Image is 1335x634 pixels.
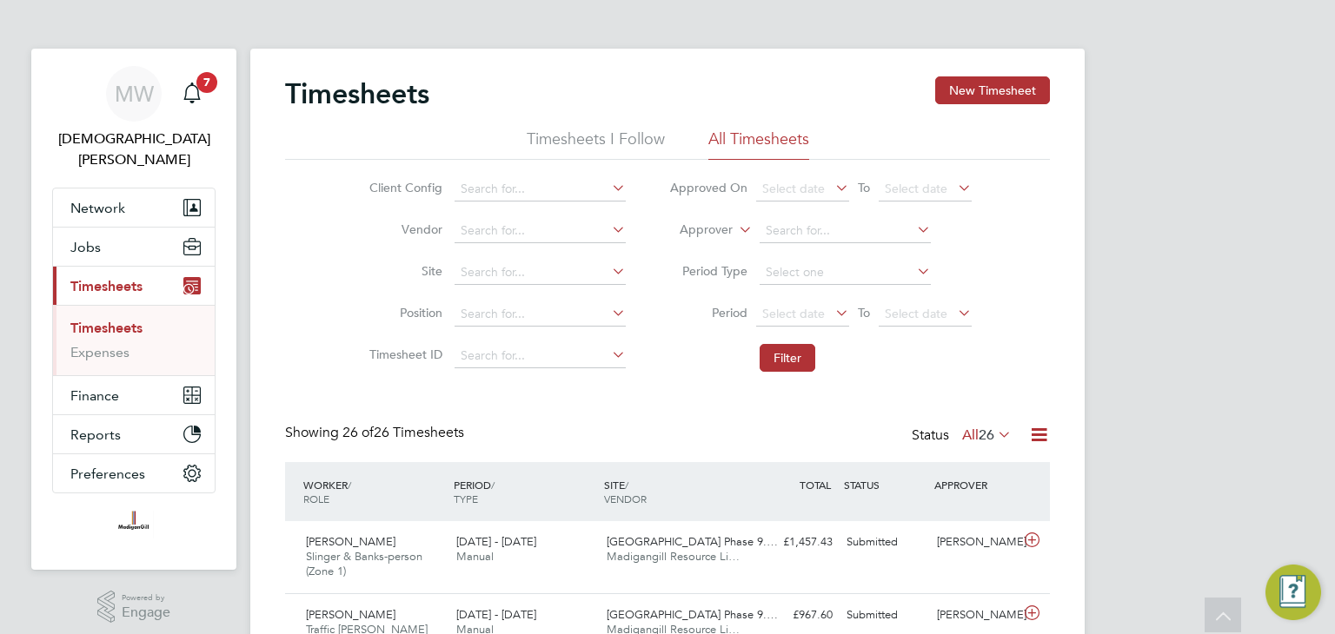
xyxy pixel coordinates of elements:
label: Timesheet ID [364,347,442,362]
a: Go to home page [52,511,216,538]
span: / [625,478,628,492]
button: New Timesheet [935,76,1050,104]
span: [GEOGRAPHIC_DATA] Phase 9.… [607,607,778,622]
span: Network [70,200,125,216]
button: Reports [53,415,215,453]
span: Select date [885,306,947,321]
input: Search for... [760,219,931,243]
input: Select one [760,261,931,285]
span: [PERSON_NAME] [306,607,395,622]
span: 26 [979,426,994,444]
label: Approver [654,221,733,239]
input: Search for... [455,219,626,243]
span: [DATE] - [DATE] [456,534,536,549]
span: ROLE [303,492,329,505]
a: Expenses [70,344,130,360]
img: madigangill-logo-retina.png [114,511,153,538]
span: Powered by [122,591,170,605]
span: MW [115,83,154,105]
span: Select date [762,306,825,321]
input: Search for... [455,177,626,201]
a: Powered byEngage [97,591,171,624]
a: MW[DEMOGRAPHIC_DATA][PERSON_NAME] [52,66,216,170]
div: [PERSON_NAME] [930,528,1020,557]
button: Network [53,188,215,227]
div: [PERSON_NAME] [930,601,1020,630]
button: Timesheets [53,267,215,305]
label: Site [364,263,442,279]
button: Finance [53,376,215,414]
li: Timesheets I Follow [527,129,665,160]
span: / [348,478,351,492]
span: To [853,301,875,324]
span: Finance [70,387,119,404]
div: £1,457.43 [749,528,840,557]
label: Position [364,305,442,320]
input: Search for... [455,261,626,285]
span: TYPE [454,492,478,505]
label: Client Config [364,180,442,195]
span: Select date [885,181,947,196]
div: WORKER [299,469,449,514]
label: All [962,426,1012,444]
div: Submitted [840,601,930,630]
div: STATUS [840,469,930,500]
span: Reports [70,426,121,443]
span: Madigangill Resource Li… [607,549,740,564]
label: Period [669,305,747,320]
span: Jobs [70,239,101,255]
button: Engage Resource Center [1265,565,1321,620]
span: 26 Timesheets [342,424,464,441]
button: Filter [760,344,815,372]
div: APPROVER [930,469,1020,500]
span: VENDOR [604,492,647,505]
span: TOTAL [800,478,831,492]
div: Timesheets [53,305,215,375]
span: 7 [196,72,217,93]
label: Approved On [669,180,747,195]
input: Search for... [455,302,626,327]
span: Timesheets [70,278,143,294]
span: To [853,176,875,199]
a: Timesheets [70,320,143,336]
span: 26 of [342,424,374,441]
div: £967.60 [749,601,840,630]
span: Manual [456,549,494,564]
a: 7 [175,66,209,122]
span: [GEOGRAPHIC_DATA] Phase 9.… [607,534,778,549]
span: / [491,478,495,492]
span: [PERSON_NAME] [306,534,395,549]
div: Status [912,424,1015,448]
span: Engage [122,605,170,620]
div: Submitted [840,528,930,557]
button: Jobs [53,228,215,266]
h2: Timesheets [285,76,429,111]
input: Search for... [455,344,626,368]
span: Slinger & Banks-person (Zone 1) [306,549,422,578]
span: [DATE] - [DATE] [456,607,536,622]
label: Period Type [669,263,747,279]
nav: Main navigation [31,49,236,570]
button: Preferences [53,454,215,492]
span: Matthew Wise [52,129,216,170]
div: SITE [600,469,750,514]
span: Select date [762,181,825,196]
span: Preferences [70,466,145,482]
label: Vendor [364,221,442,237]
div: PERIOD [449,469,600,514]
li: All Timesheets [708,129,809,160]
div: Showing [285,424,468,442]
